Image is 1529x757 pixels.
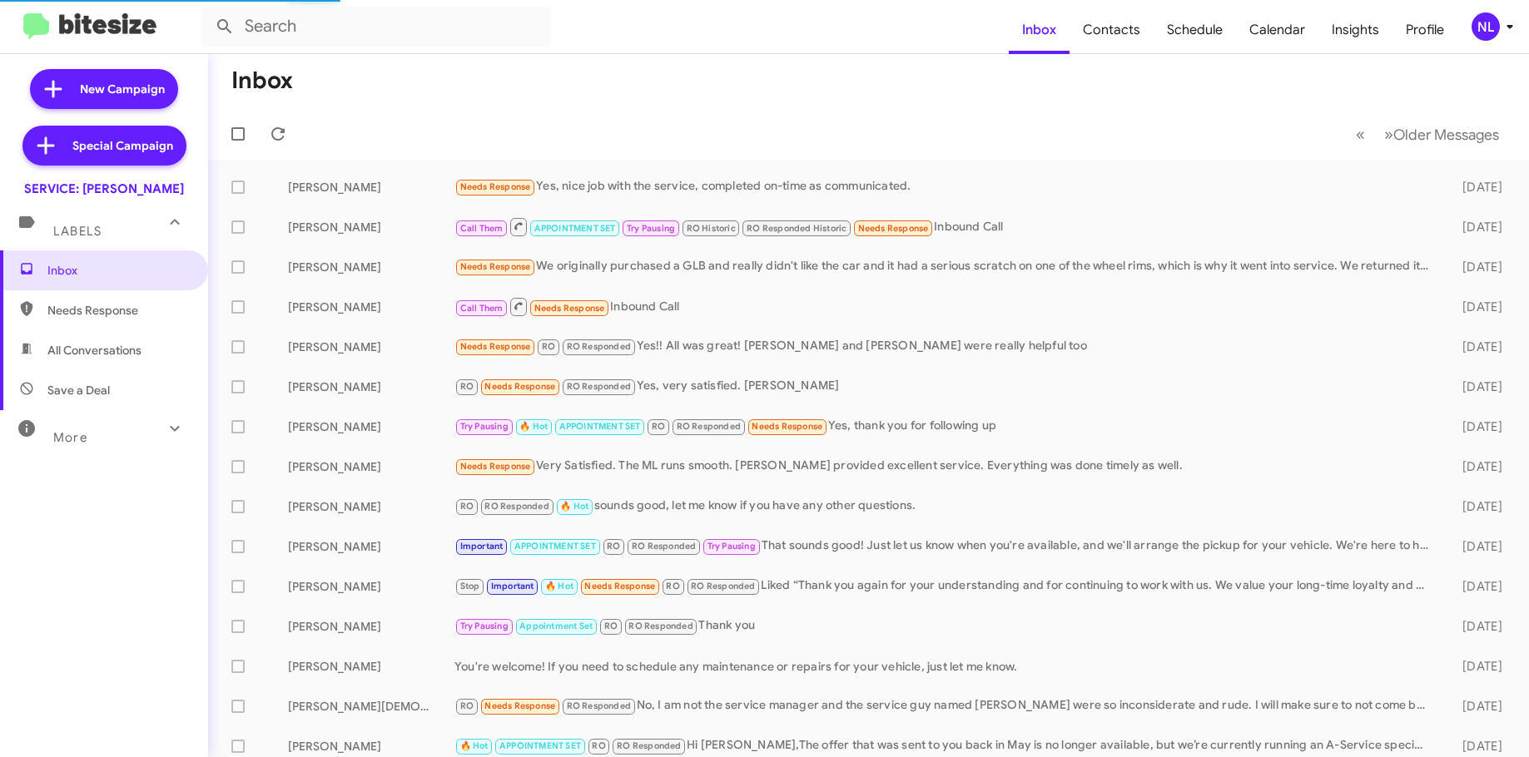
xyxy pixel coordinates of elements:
span: APPOINTMENT SET [559,421,641,432]
span: RO Responded [567,381,631,392]
span: APPOINTMENT SET [499,740,581,751]
div: [DATE] [1437,299,1516,315]
div: [DATE] [1437,658,1516,675]
span: Labels [53,224,102,239]
span: Appointment Set [519,621,593,631]
h1: Inbox [231,67,293,94]
div: No, I am not the service manager and the service guy named [PERSON_NAME] were so inconsiderate an... [454,696,1437,715]
a: Contacts [1070,6,1154,54]
div: Liked “Thank you again for your understanding and for continuing to work with us. We value your l... [454,576,1437,596]
div: That sounds good! Just let us know when you're available, and we'll arrange the pickup for your v... [454,537,1437,556]
a: Calendar [1236,6,1318,54]
span: Needs Response [484,381,555,392]
span: RO [460,700,474,711]
div: We originally purchased a GLB and really didn't like the car and it had a serious scratch on one ... [454,257,1437,276]
span: Try Pausing [627,223,675,234]
div: [DATE] [1437,578,1516,595]
div: [DATE] [1437,339,1516,355]
a: New Campaign [30,69,178,109]
div: [PERSON_NAME] [288,339,454,355]
span: RO Responded Historic [747,223,846,234]
div: sounds good, let me know if you have any other questions. [454,497,1437,516]
span: Insights [1318,6,1392,54]
nav: Page navigation example [1347,117,1509,151]
span: Special Campaign [72,137,173,154]
span: Needs Response [584,581,655,591]
span: Important [460,541,504,552]
span: 🔥 Hot [460,740,489,751]
input: Search [201,7,551,47]
span: New Campaign [80,81,165,97]
span: Save a Deal [47,382,110,398]
div: [DATE] [1437,378,1516,395]
div: [PERSON_NAME] [288,179,454,195]
div: [DATE] [1437,698,1516,715]
span: All Conversations [47,342,141,359]
span: Needs Response [858,223,929,234]
div: [DATE] [1437,498,1516,515]
span: Needs Response [534,303,605,314]
button: Previous [1346,117,1375,151]
span: » [1384,124,1393,145]
span: RO [652,421,665,432]
span: RO Responded [677,421,741,432]
div: [PERSON_NAME] [288,618,454,635]
button: Next [1374,117,1509,151]
span: Call Them [460,223,504,234]
span: Older Messages [1393,126,1499,144]
span: 🔥 Hot [545,581,573,591]
div: [PERSON_NAME] [288,259,454,275]
span: RO Historic [687,223,736,234]
span: Try Pausing [707,541,756,552]
div: [DATE] [1437,219,1516,235]
span: Try Pausing [460,621,509,631]
div: Yes, nice job with the service, completed on-time as communicated. [454,177,1437,196]
span: Needs Response [484,700,555,711]
span: Needs Response [460,181,531,192]
div: [PERSON_NAME] [288,458,454,475]
div: Inbound Call [454,296,1437,317]
span: Important [491,581,534,591]
span: More [53,430,87,445]
span: RO [460,381,474,392]
span: RO [666,581,679,591]
span: RO [607,541,620,552]
span: RO Responded [484,501,549,512]
span: RO [592,740,605,751]
div: [DATE] [1437,458,1516,475]
div: [PERSON_NAME] [288,578,454,595]
a: Inbox [1009,6,1070,54]
div: Thank you [454,616,1437,636]
span: Needs Response [47,302,189,319]
a: Schedule [1154,6,1236,54]
span: RO Responded [628,621,693,631]
a: Profile [1392,6,1457,54]
div: [DATE] [1437,738,1516,755]
div: SERVICE: [PERSON_NAME] [24,181,184,197]
span: Needs Response [460,461,531,472]
div: [PERSON_NAME] [288,299,454,315]
div: [DATE] [1437,538,1516,555]
div: [DATE] [1437,179,1516,195]
div: NL [1472,12,1500,41]
span: Needs Response [460,341,531,352]
div: [PERSON_NAME][DEMOGRAPHIC_DATA] [288,698,454,715]
span: RO [542,341,555,352]
a: Special Campaign [22,126,186,166]
span: Needs Response [460,261,531,272]
span: RO Responded [617,740,681,751]
div: [DATE] [1437,259,1516,275]
div: [PERSON_NAME] [288,498,454,515]
div: [PERSON_NAME] [288,378,454,395]
div: [DATE] [1437,418,1516,435]
div: Yes, very satisfied. [PERSON_NAME] [454,377,1437,396]
span: 🔥 Hot [519,421,548,432]
div: [PERSON_NAME] [288,658,454,675]
span: RO Responded [567,341,631,352]
span: APPOINTMENT SET [534,223,616,234]
span: « [1356,124,1365,145]
div: [PERSON_NAME] [288,738,454,755]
